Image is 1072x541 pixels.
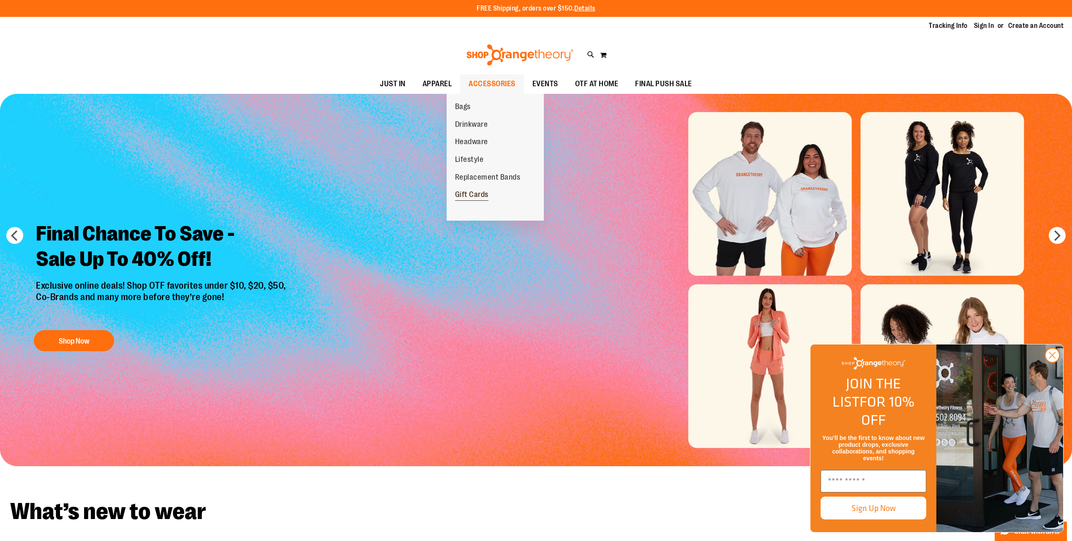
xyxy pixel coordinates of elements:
[859,391,914,430] span: FOR 10% OFF
[6,227,23,244] button: prev
[821,470,926,492] input: Enter email
[832,373,901,412] span: JOIN THE LIST
[821,497,926,519] button: Sign Up Now
[455,102,471,113] span: Bags
[936,344,1063,532] img: Shop Orangtheory
[380,74,406,93] span: JUST IN
[455,137,488,148] span: Headware
[465,44,575,66] img: Shop Orangetheory
[802,336,1072,541] div: FLYOUT Form
[929,21,968,30] a: Tracking Info
[477,4,595,14] p: FREE Shipping, orders over $150.
[635,74,692,93] span: FINAL PUSH SALE
[455,120,488,131] span: Drinkware
[1045,347,1060,363] button: Close dialog
[469,74,516,93] span: ACCESSORIES
[30,215,295,280] h2: Final Chance To Save - Sale Up To 40% Off!
[30,280,295,322] p: Exclusive online deals! Shop OTF favorites under $10, $20, $50, Co-Brands and many more before th...
[455,155,484,166] span: Lifestyle
[10,500,1062,523] h2: What’s new to wear
[455,173,521,183] span: Replacement Bands
[455,190,488,201] span: Gift Cards
[575,74,619,93] span: OTF AT HOME
[532,74,558,93] span: EVENTS
[822,434,925,462] span: You’ll be the first to know about new product drops, exclusive collaborations, and shopping events!
[842,357,905,369] img: Shop Orangetheory
[1049,227,1066,244] button: next
[974,21,994,30] a: Sign In
[574,5,595,12] a: Details
[30,215,295,355] a: Final Chance To Save -Sale Up To 40% Off! Exclusive online deals! Shop OTF favorites under $10, $...
[1008,21,1064,30] a: Create an Account
[423,74,452,93] span: APPAREL
[34,330,114,351] button: Shop Now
